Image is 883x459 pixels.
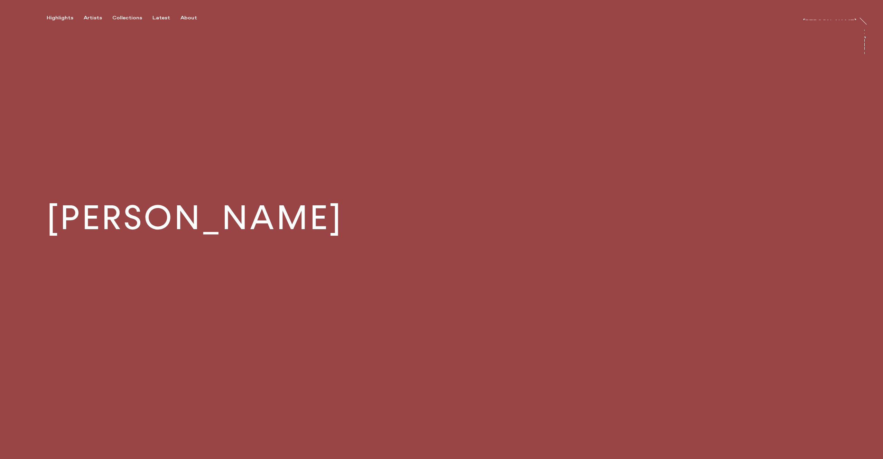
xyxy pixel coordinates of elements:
[112,15,152,21] button: Collections
[152,15,180,21] button: Latest
[859,28,865,90] div: At [PERSON_NAME]
[84,15,112,21] button: Artists
[180,15,197,21] div: About
[864,28,871,56] a: At [PERSON_NAME]
[152,15,170,21] div: Latest
[47,15,73,21] div: Highlights
[47,201,343,235] h1: [PERSON_NAME]
[180,15,207,21] button: About
[803,13,856,20] a: [PERSON_NAME]
[112,15,142,21] div: Collections
[84,15,102,21] div: Artists
[47,15,84,21] button: Highlights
